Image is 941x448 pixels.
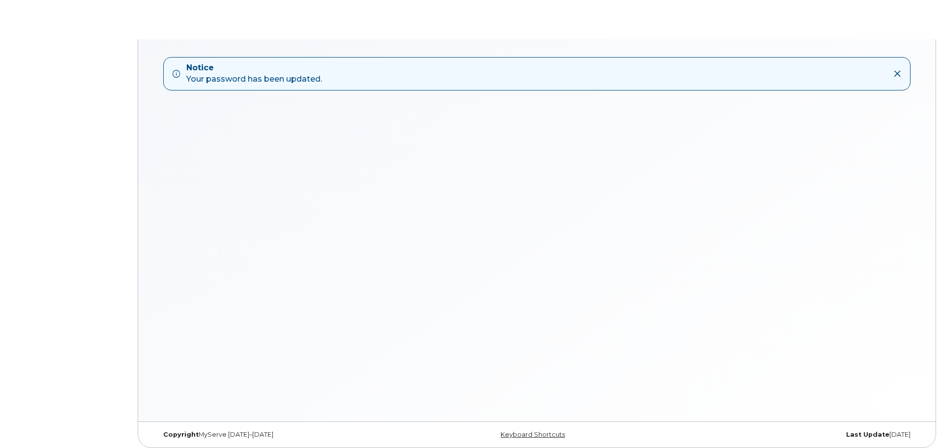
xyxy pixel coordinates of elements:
strong: Copyright [163,431,199,438]
a: Keyboard Shortcuts [500,431,565,438]
strong: Notice [186,62,322,74]
div: MyServe [DATE]–[DATE] [156,431,410,439]
div: Your password has been updated. [186,62,322,85]
strong: Last Update [846,431,889,438]
div: [DATE] [664,431,918,439]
